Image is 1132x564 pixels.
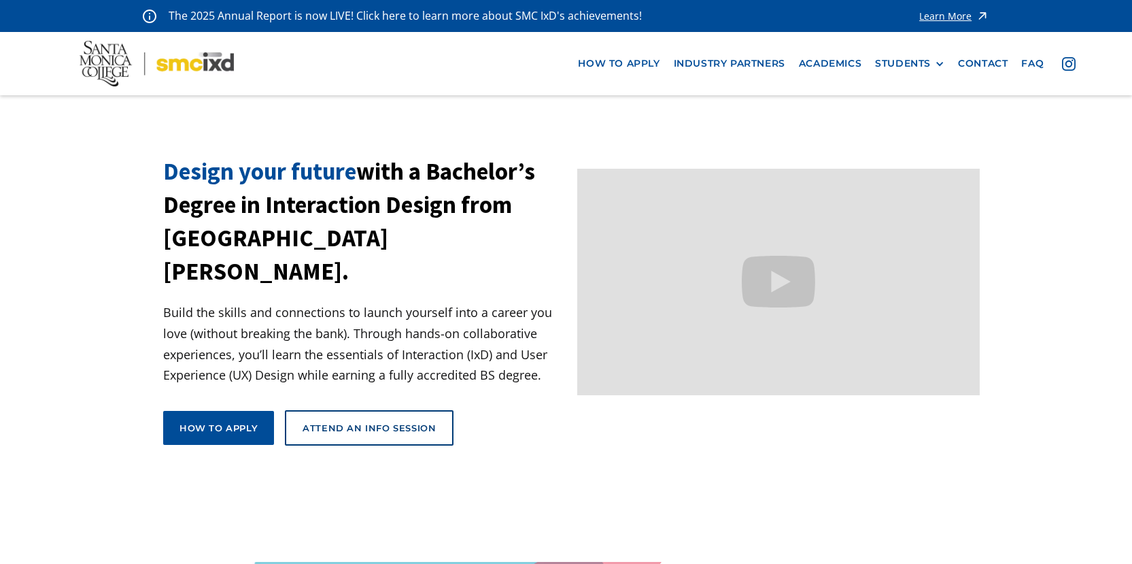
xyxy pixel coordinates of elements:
a: How to apply [163,411,274,445]
a: Attend an Info Session [285,410,453,446]
div: How to apply [179,422,258,434]
img: icon - information - alert [143,9,156,23]
img: icon - arrow - alert [976,7,989,25]
div: STUDENTS [875,58,931,69]
div: Attend an Info Session [303,422,436,434]
p: Build the skills and connections to launch yourself into a career you love (without breaking the ... [163,302,566,385]
a: faq [1014,51,1050,76]
a: how to apply [571,51,666,76]
a: Learn More [919,7,989,25]
a: Academics [792,51,868,76]
div: Learn More [919,12,972,21]
img: icon - instagram [1062,57,1076,71]
span: Design your future [163,156,356,186]
img: Santa Monica College - SMC IxD logo [80,41,234,86]
a: contact [951,51,1014,76]
div: STUDENTS [875,58,944,69]
a: industry partners [667,51,792,76]
iframe: Design your future with a Bachelor's Degree in Interaction Design from Santa Monica College [577,169,980,395]
h1: with a Bachelor’s Degree in Interaction Design from [GEOGRAPHIC_DATA][PERSON_NAME]. [163,155,566,288]
p: The 2025 Annual Report is now LIVE! Click here to learn more about SMC IxD's achievements! [169,7,643,25]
